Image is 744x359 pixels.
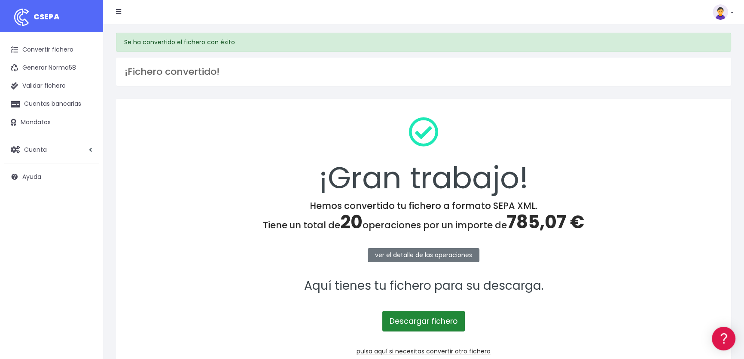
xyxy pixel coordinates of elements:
[22,172,41,181] span: Ayuda
[9,135,163,149] a: Videotutoriales
[24,145,47,153] span: Cuenta
[127,276,720,296] p: Aquí tienes tu fichero para su descarga.
[4,77,99,95] a: Validar fichero
[118,248,165,256] a: POWERED BY ENCHANT
[34,11,60,22] span: CSEPA
[357,347,491,356] a: pulsa aquí si necesitas convertir otro fichero
[9,230,163,245] button: Contáctanos
[9,122,163,135] a: Problemas habituales
[9,184,163,198] a: General
[9,220,163,233] a: API
[340,209,363,235] span: 20
[127,200,720,233] h4: Hemos convertido tu fichero a formato SEPA XML. Tiene un total de operaciones por un importe de
[4,59,99,77] a: Generar Norma58
[4,114,99,132] a: Mandatos
[4,41,99,59] a: Convertir fichero
[9,60,163,68] div: Información general
[382,311,465,331] a: Descargar fichero
[9,109,163,122] a: Formatos
[4,141,99,159] a: Cuenta
[125,66,723,77] h3: ¡Fichero convertido!
[507,209,584,235] span: 785,07 €
[9,149,163,162] a: Perfiles de empresas
[4,168,99,186] a: Ayuda
[127,110,720,200] div: ¡Gran trabajo!
[4,95,99,113] a: Cuentas bancarias
[9,95,163,103] div: Convertir ficheros
[9,73,163,86] a: Información general
[713,4,728,20] img: profile
[368,248,479,262] a: ver el detalle de las operaciones
[9,171,163,179] div: Facturación
[9,206,163,215] div: Programadores
[116,33,731,52] div: Se ha convertido el fichero con éxito
[11,6,32,28] img: logo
